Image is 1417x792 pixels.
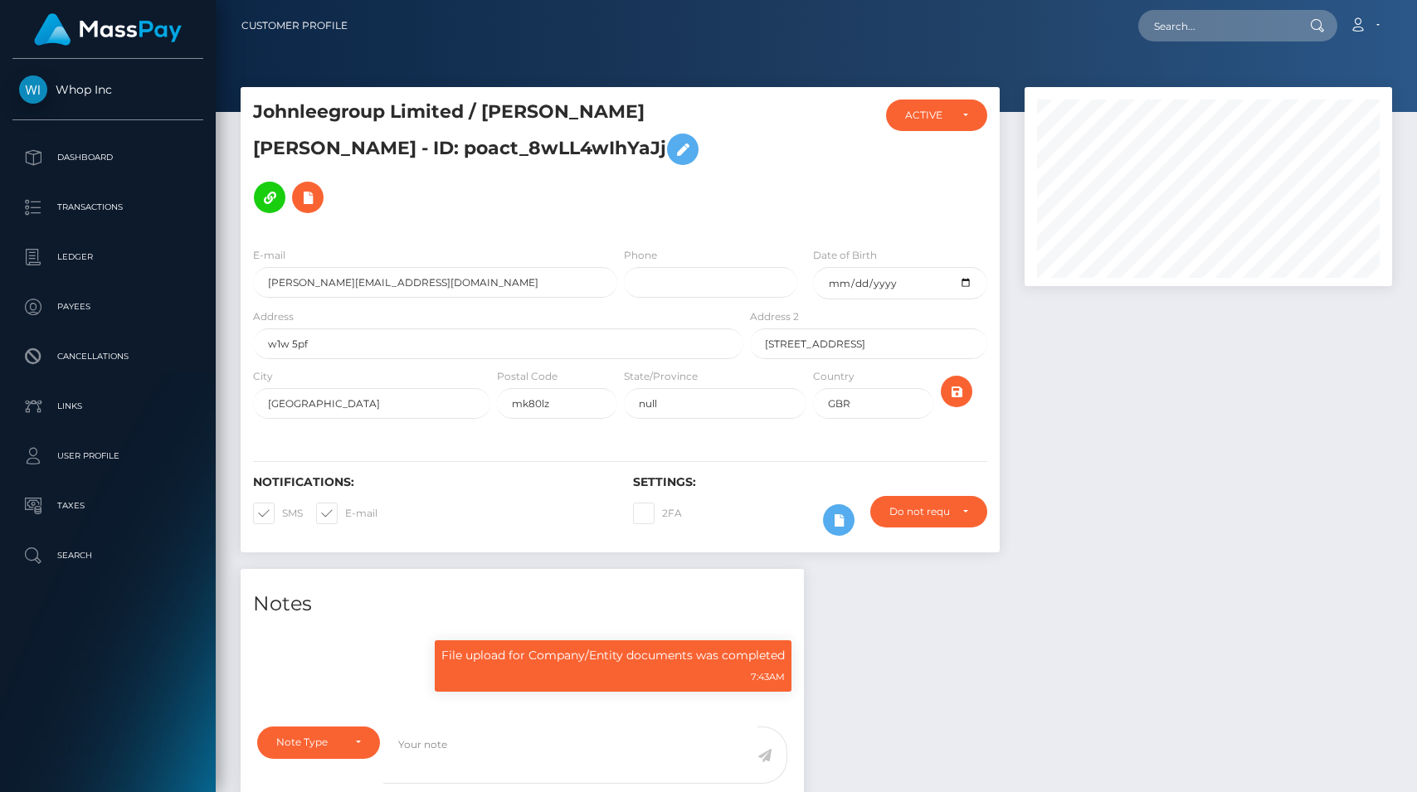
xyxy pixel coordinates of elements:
[886,100,988,131] button: ACTIVE
[19,75,47,104] img: Whop Inc
[19,493,197,518] p: Taxes
[19,294,197,319] p: Payees
[253,503,303,524] label: SMS
[19,394,197,419] p: Links
[253,590,791,619] h4: Notes
[12,286,203,328] a: Payees
[241,8,348,43] a: Customer Profile
[750,309,799,324] label: Address 2
[12,187,203,228] a: Transactions
[12,535,203,576] a: Search
[19,195,197,220] p: Transactions
[813,248,877,263] label: Date of Birth
[12,386,203,427] a: Links
[1138,10,1294,41] input: Search...
[870,496,988,527] button: Do not require
[19,543,197,568] p: Search
[12,236,203,278] a: Ledger
[12,435,203,477] a: User Profile
[813,369,855,384] label: Country
[316,503,377,524] label: E-mail
[441,647,785,664] p: File upload for Company/Entity documents was completed
[751,671,785,683] small: 7:43AM
[257,726,380,758] button: Note Type
[19,344,197,369] p: Cancellations
[253,475,608,489] h6: Notifications:
[12,137,203,178] a: Dashboard
[19,444,197,469] p: User Profile
[276,736,342,749] div: Note Type
[889,505,950,518] div: Do not require
[624,369,698,384] label: State/Province
[12,82,203,97] span: Whop Inc
[19,245,197,270] p: Ledger
[253,100,734,221] h5: Johnleegroup Limited / [PERSON_NAME] [PERSON_NAME] - ID: poact_8wLL4wIhYaJj
[19,145,197,170] p: Dashboard
[253,248,285,263] label: E-mail
[253,369,273,384] label: City
[905,109,950,122] div: ACTIVE
[633,475,988,489] h6: Settings:
[12,336,203,377] a: Cancellations
[624,248,657,263] label: Phone
[253,309,294,324] label: Address
[12,485,203,527] a: Taxes
[34,13,182,46] img: MassPay Logo
[497,369,558,384] label: Postal Code
[633,503,682,524] label: 2FA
